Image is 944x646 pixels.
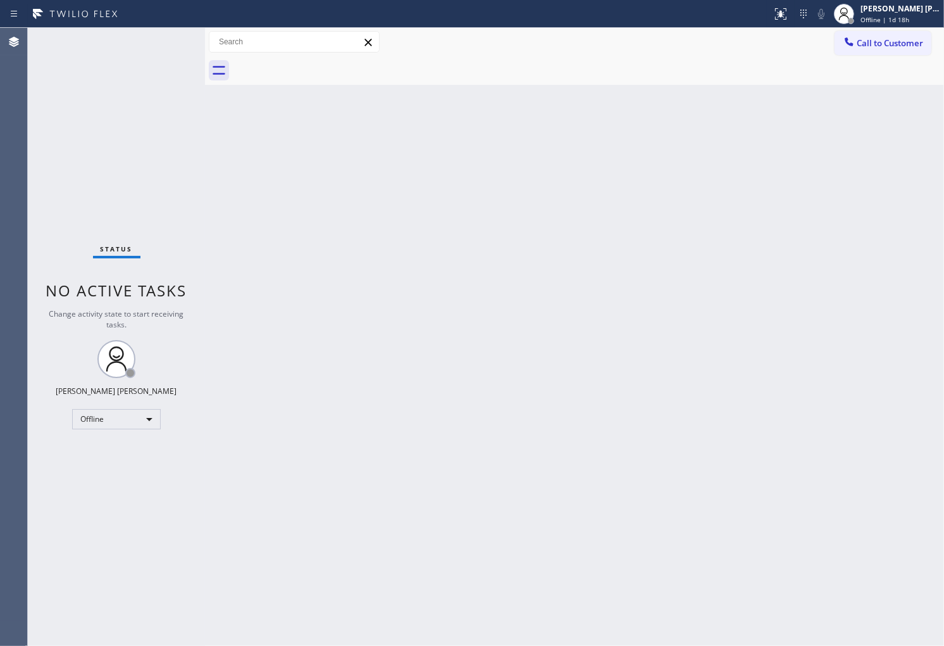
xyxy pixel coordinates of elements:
span: Call to Customer [857,37,923,49]
button: Mute [812,5,830,23]
span: Change activity state to start receiving tasks. [49,308,184,330]
div: Offline [72,409,161,429]
span: No active tasks [46,280,187,301]
input: Search [209,32,379,52]
button: Call to Customer [835,31,931,55]
div: [PERSON_NAME] [PERSON_NAME] [860,3,940,14]
span: Offline | 1d 18h [860,15,909,24]
span: Status [101,244,133,253]
div: [PERSON_NAME] [PERSON_NAME] [56,386,177,396]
